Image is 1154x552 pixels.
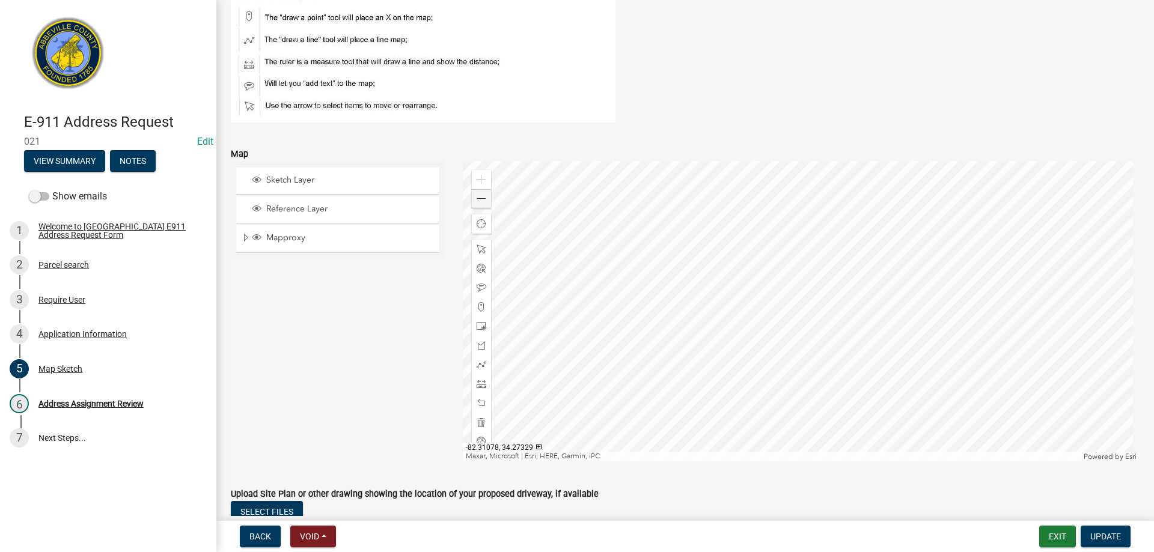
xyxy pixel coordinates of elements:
img: Abbeville County, South Carolina [24,13,112,101]
ul: Layer List [235,165,441,256]
span: Sketch Layer [263,175,435,186]
div: Parcel search [38,261,89,269]
button: Notes [110,150,156,172]
li: Mapproxy [236,225,439,253]
div: 4 [10,324,29,344]
span: 021 [24,136,192,147]
div: Reference Layer [250,204,435,216]
span: Reference Layer [263,204,435,214]
wm-modal-confirm: Summary [24,157,105,166]
label: Map [231,150,248,159]
div: Zoom out [472,189,491,208]
div: Welcome to [GEOGRAPHIC_DATA] E911 Address Request Form [38,222,197,239]
span: Mapproxy [263,232,435,243]
div: Powered by [1081,452,1140,461]
div: Zoom in [472,170,491,189]
wm-modal-confirm: Edit Application Number [197,136,213,147]
div: 7 [10,428,29,447]
span: Update [1090,532,1121,541]
div: 6 [10,394,29,413]
li: Reference Layer [236,196,439,223]
a: Edit [197,136,213,147]
button: Void [290,526,336,547]
div: 1 [10,221,29,240]
div: Maxar, Microsoft | Esri, HERE, Garmin, iPC [463,452,1081,461]
span: Expand [241,232,250,245]
button: View Summary [24,150,105,172]
button: Exit [1039,526,1076,547]
div: 3 [10,290,29,309]
div: Mapproxy [250,232,435,244]
button: Update [1081,526,1131,547]
div: Find my location [472,214,491,234]
span: Void [300,532,319,541]
button: Select files [231,501,303,523]
wm-modal-confirm: Notes [110,157,156,166]
a: Esri [1125,452,1137,461]
div: Application Information [38,330,127,338]
li: Sketch Layer [236,168,439,195]
div: Require User [38,296,85,304]
div: 5 [10,359,29,378]
button: Back [240,526,281,547]
h4: E-911 Address Request [24,114,207,131]
div: Address Assignment Review [38,399,144,408]
div: 2 [10,255,29,274]
span: Back [249,532,271,541]
label: Show emails [29,189,107,204]
div: Map Sketch [38,365,82,373]
label: Upload Site Plan or other drawing showing the location of your proposed driveway, if available [231,490,599,499]
div: Sketch Layer [250,175,435,187]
